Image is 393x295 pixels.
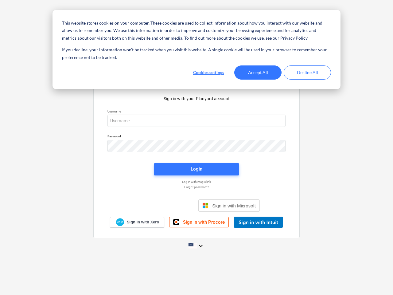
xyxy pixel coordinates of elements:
p: Sign in with your Planyard account [107,96,286,102]
iframe: Knop Inloggen met Google [130,199,196,212]
a: Sign in with Xero [110,217,165,228]
span: Sign in with Procore [183,219,225,225]
span: Sign in with Microsoft [212,203,256,208]
p: This website stores cookies on your computer. These cookies are used to collect information about... [62,19,331,42]
img: Xero logo [116,218,124,226]
button: Cookies settings [185,65,232,80]
input: Username [107,115,286,127]
button: Accept All [234,65,282,80]
img: Microsoft logo [202,203,208,209]
span: Sign in with Xero [127,219,159,225]
button: Login [154,163,239,175]
button: Decline All [284,65,331,80]
p: Password [107,134,286,140]
div: Cookie banner [53,10,340,89]
i: keyboard_arrow_down [197,242,204,250]
p: If you decline, your information won’t be tracked when you visit this website. A single cookie wi... [62,46,331,61]
a: Sign in with Procore [169,217,229,227]
p: Username [107,109,286,115]
a: Forgot password? [104,185,289,189]
a: Log in with magic link [104,180,289,184]
div: Login [191,165,202,173]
